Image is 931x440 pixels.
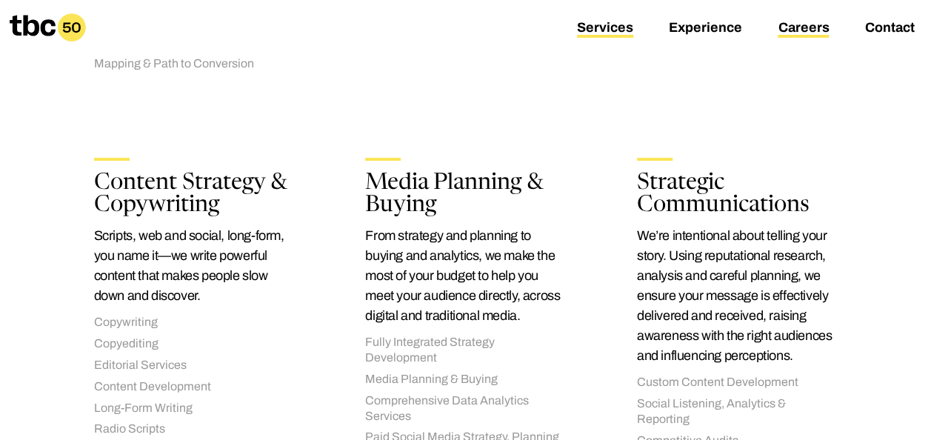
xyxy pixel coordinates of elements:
[637,396,838,427] li: Social Listening, Analytics & Reporting
[864,20,914,38] a: Contact
[94,379,295,395] li: Content Development
[94,421,295,437] li: Radio Scripts
[637,226,838,366] p: We’re intentional about telling your story. Using reputational research, analysis and careful pla...
[94,336,295,352] li: Copyediting
[365,335,566,366] li: Fully Integrated Strategy Development
[365,173,566,218] h2: Media Planning & Buying
[94,358,295,373] li: Editorial Services
[94,41,295,72] li: Customer Journey, Attribution Mapping & Path to Conversion
[365,226,566,326] p: From strategy and planning to buying and analytics, we make the most of your budget to help you m...
[637,173,838,218] h2: Strategic Communications
[94,401,295,416] li: Long-Form Writing
[669,20,742,38] a: Experience
[94,173,295,218] h2: Content Strategy & Copywriting
[577,20,633,38] a: Services
[778,20,829,38] a: Careers
[365,393,566,424] li: Comprehensive Data Analytics Services
[637,375,838,390] li: Custom Content Development
[94,315,295,330] li: Copywriting
[365,372,566,387] li: Media Planning & Buying
[94,226,295,306] p: Scripts, web and social, long-form, you name it—we write powerful content that makes people slow ...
